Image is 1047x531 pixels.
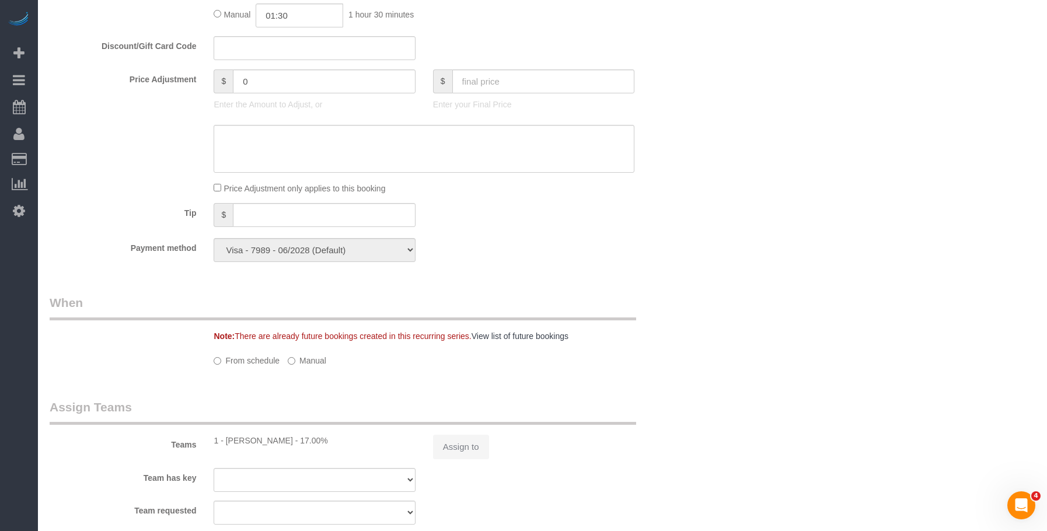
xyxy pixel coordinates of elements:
span: $ [214,203,233,227]
span: Price Adjustment only applies to this booking [224,184,385,193]
input: Manual [288,357,295,365]
img: Automaid Logo [7,12,30,28]
label: Manual [288,351,326,366]
div: There are already future bookings created in this recurring series. [205,330,697,342]
label: Team requested [41,501,205,516]
span: Manual [224,10,250,19]
a: View list of future bookings [472,331,568,341]
label: Team has key [41,468,205,484]
label: Payment method [41,238,205,254]
strong: Note: [214,331,235,341]
iframe: Intercom live chat [1007,491,1035,519]
label: From schedule [214,351,280,366]
div: 1 - [PERSON_NAME] - 17.00% [214,435,415,446]
span: $ [214,69,233,93]
span: $ [433,69,452,93]
span: 1 hour 30 minutes [348,10,414,19]
label: Price Adjustment [41,69,205,85]
legend: When [50,294,636,320]
input: final price [452,69,635,93]
label: Tip [41,203,205,219]
legend: Assign Teams [50,399,636,425]
input: From schedule [214,357,221,365]
label: Discount/Gift Card Code [41,36,205,52]
p: Enter your Final Price [433,99,634,110]
span: 4 [1031,491,1041,501]
p: Enter the Amount to Adjust, or [214,99,415,110]
label: Teams [41,435,205,450]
